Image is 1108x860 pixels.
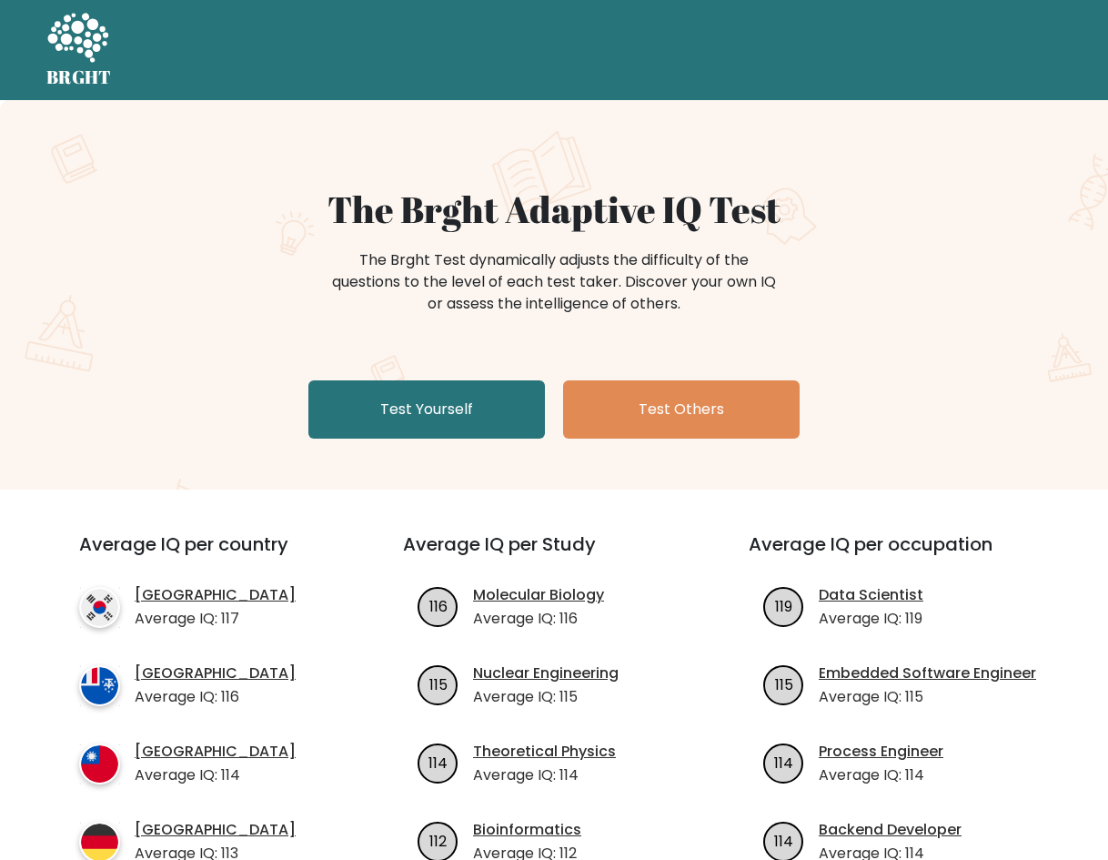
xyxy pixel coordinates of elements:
[473,608,604,630] p: Average IQ: 116
[135,608,296,630] p: Average IQ: 117
[135,819,296,841] a: [GEOGRAPHIC_DATA]
[774,752,793,773] text: 114
[819,584,923,606] a: Data Scientist
[473,741,616,763] a: Theoretical Physics
[774,830,793,851] text: 114
[46,66,112,88] h5: BRGHT
[429,595,448,616] text: 116
[473,764,616,786] p: Average IQ: 114
[327,249,781,315] div: The Brght Test dynamically adjusts the difficulty of the questions to the level of each test take...
[819,686,1036,708] p: Average IQ: 115
[308,380,545,439] a: Test Yourself
[819,764,943,786] p: Average IQ: 114
[135,741,296,763] a: [GEOGRAPHIC_DATA]
[135,686,296,708] p: Average IQ: 116
[819,741,943,763] a: Process Engineer
[775,595,792,616] text: 119
[135,584,296,606] a: [GEOGRAPHIC_DATA]
[563,380,800,439] a: Test Others
[79,587,120,628] img: country
[46,7,112,93] a: BRGHT
[473,584,604,606] a: Molecular Biology
[473,663,619,684] a: Nuclear Engineering
[819,608,923,630] p: Average IQ: 119
[429,673,448,694] text: 115
[819,819,962,841] a: Backend Developer
[428,752,448,773] text: 114
[79,533,337,577] h3: Average IQ per country
[473,686,619,708] p: Average IQ: 115
[775,673,793,694] text: 115
[79,744,120,784] img: country
[403,533,705,577] h3: Average IQ per Study
[135,764,296,786] p: Average IQ: 114
[429,830,447,851] text: 112
[819,663,1036,684] a: Embedded Software Engineer
[110,187,998,231] h1: The Brght Adaptive IQ Test
[749,533,1051,577] h3: Average IQ per occupation
[135,663,296,684] a: [GEOGRAPHIC_DATA]
[79,665,120,706] img: country
[473,819,581,841] a: Bioinformatics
